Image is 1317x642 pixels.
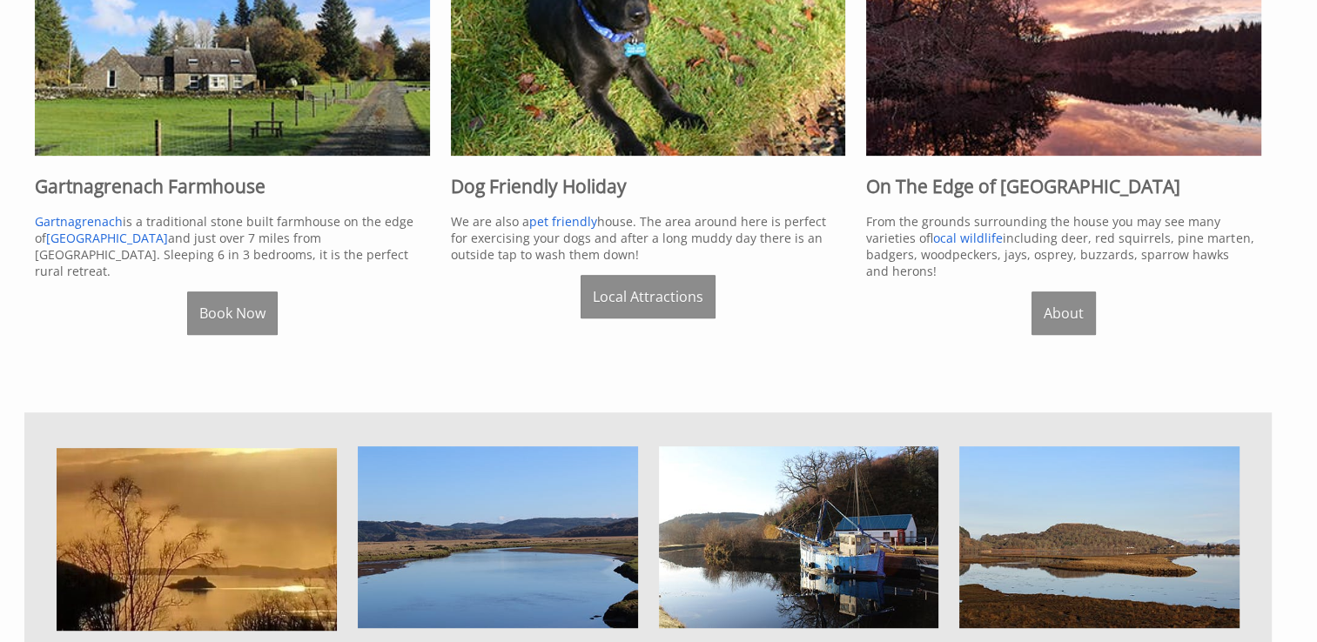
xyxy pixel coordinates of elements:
[529,213,597,230] a: pet friendly
[866,174,1261,198] h2: On The Edge of [GEOGRAPHIC_DATA]
[46,230,168,246] a: [GEOGRAPHIC_DATA]
[35,213,123,230] a: Gartnagrenach
[35,174,430,198] h2: Gartnagrenach Farmhouse
[1031,291,1096,335] a: About
[451,213,846,263] p: We are also a house. The area around here is perfect for exercising your dogs and after a long mu...
[187,291,278,335] a: Book Now
[581,275,716,318] a: Local Attractions
[933,230,1003,246] a: local wildlife
[35,213,430,279] p: is a traditional stone built farmhouse on the edge of and just over 7 miles from [GEOGRAPHIC_DATA...
[866,213,1261,279] p: From the grounds surrounding the house you may see many varieties of including deer, red squirrel...
[451,174,846,198] h2: Dog Friendly Holiday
